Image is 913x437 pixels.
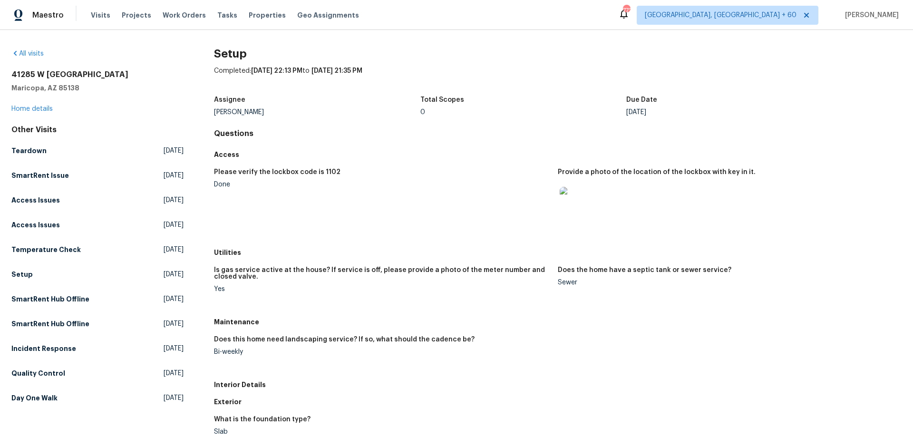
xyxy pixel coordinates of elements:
a: All visits [11,50,44,57]
h5: Does this home need landscaping service? If so, what should the cadence be? [214,336,475,343]
span: [DATE] [164,220,184,230]
h5: Maintenance [214,317,902,327]
span: [DATE] [164,369,184,378]
h5: Day One Walk [11,393,58,403]
span: [DATE] [164,171,184,180]
div: Other Visits [11,125,184,135]
span: [GEOGRAPHIC_DATA], [GEOGRAPHIC_DATA] + 60 [645,10,796,20]
div: [PERSON_NAME] [214,109,420,116]
span: [DATE] [164,195,184,205]
span: Projects [122,10,151,20]
h5: Incident Response [11,344,76,353]
span: [DATE] [164,245,184,254]
a: Home details [11,106,53,112]
h5: Provide a photo of the location of the lockbox with key in it. [558,169,756,175]
h5: Does the home have a septic tank or sewer service? [558,267,731,273]
div: [DATE] [626,109,833,116]
h5: SmartRent Issue [11,171,69,180]
h2: Setup [214,49,902,58]
div: Bi-weekly [214,349,550,355]
h5: Assignee [214,97,245,103]
h2: 41285 W [GEOGRAPHIC_DATA] [11,70,184,79]
a: SmartRent Hub Offline[DATE] [11,291,184,308]
span: [DATE] [164,393,184,403]
span: [DATE] [164,146,184,155]
span: Work Orders [163,10,206,20]
span: [PERSON_NAME] [841,10,899,20]
a: Access Issues[DATE] [11,192,184,209]
a: Quality Control[DATE] [11,365,184,382]
span: Properties [249,10,286,20]
h5: Access [214,150,902,159]
span: [DATE] [164,294,184,304]
h5: SmartRent Hub Offline [11,319,89,329]
span: Visits [91,10,110,20]
h5: Interior Details [214,380,902,389]
h5: Quality Control [11,369,65,378]
div: 772 [623,6,630,15]
h5: Temperature Check [11,245,81,254]
div: 0 [420,109,627,116]
h5: What is the foundation type? [214,416,311,423]
h5: Setup [11,270,33,279]
span: [DATE] [164,319,184,329]
span: [DATE] [164,344,184,353]
span: [DATE] [164,270,184,279]
h5: Teardown [11,146,47,155]
h5: Due Date [626,97,657,103]
h5: Access Issues [11,195,60,205]
h5: Exterior [214,397,902,407]
span: Maestro [32,10,64,20]
a: Incident Response[DATE] [11,340,184,357]
a: SmartRent Issue[DATE] [11,167,184,184]
h4: Questions [214,129,902,138]
h5: Maricopa, AZ 85138 [11,83,184,93]
span: [DATE] 21:35 PM [311,68,362,74]
h5: Is gas service active at the house? If service is off, please provide a photo of the meter number... [214,267,550,280]
div: Done [214,181,550,188]
h5: Access Issues [11,220,60,230]
h5: SmartRent Hub Offline [11,294,89,304]
h5: Please verify the lockbox code is 1102 [214,169,340,175]
a: Temperature Check[DATE] [11,241,184,258]
a: Access Issues[DATE] [11,216,184,233]
a: Setup[DATE] [11,266,184,283]
h5: Total Scopes [420,97,464,103]
span: [DATE] 22:13 PM [251,68,302,74]
div: Completed: to [214,66,902,91]
div: Yes [214,286,550,292]
h5: Utilities [214,248,902,257]
a: SmartRent Hub Offline[DATE] [11,315,184,332]
div: Slab [214,428,550,435]
span: Geo Assignments [297,10,359,20]
span: Tasks [217,12,237,19]
a: Day One Walk[DATE] [11,389,184,407]
div: Sewer [558,279,894,286]
a: Teardown[DATE] [11,142,184,159]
